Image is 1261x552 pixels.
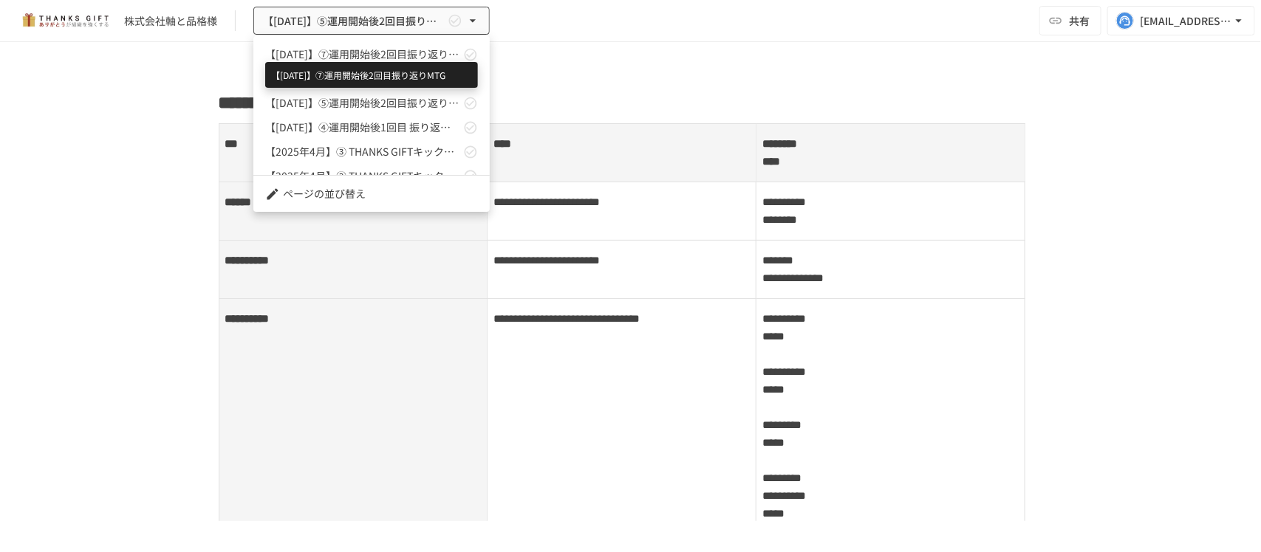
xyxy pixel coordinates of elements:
span: 【[DATE]】⑦運用開始後2回目振り返りMTG [265,46,460,62]
span: 【[DATE]】⑥運用開始後2回目振り返りMTG [265,71,460,86]
li: ページの並び替え [253,182,490,206]
span: 【[DATE]】⑤運用開始後2回目振り返りMTG [265,95,460,111]
span: 【2025年4月】➂ THANKS GIFTキックオフMTG [265,144,460,159]
span: 【2025年4月】② THANKS GIFTキックオフMTG [265,168,460,184]
span: 【[DATE]】④運用開始後1回目 振り返りMTG [265,120,460,135]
